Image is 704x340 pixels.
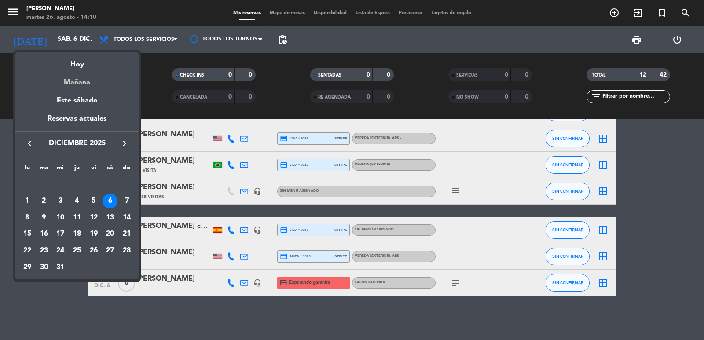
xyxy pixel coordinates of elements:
[20,260,35,275] div: 29
[37,138,117,149] span: diciembre 2025
[37,227,51,241] div: 16
[52,209,69,226] td: 10 de diciembre de 2025
[20,194,35,208] div: 1
[102,163,119,176] th: sábado
[85,209,102,226] td: 12 de diciembre de 2025
[119,138,130,149] i: keyboard_arrow_right
[70,227,84,241] div: 18
[15,52,139,70] div: Hoy
[85,226,102,242] td: 19 de diciembre de 2025
[86,227,101,241] div: 19
[15,88,139,113] div: Este sábado
[52,193,69,209] td: 3 de diciembre de 2025
[69,226,85,242] td: 18 de diciembre de 2025
[36,242,52,259] td: 23 de diciembre de 2025
[37,260,51,275] div: 30
[22,138,37,149] button: keyboard_arrow_left
[36,209,52,226] td: 9 de diciembre de 2025
[19,259,36,276] td: 29 de diciembre de 2025
[119,194,134,208] div: 7
[37,194,51,208] div: 2
[102,193,119,209] td: 6 de diciembre de 2025
[119,227,134,241] div: 21
[52,242,69,259] td: 24 de diciembre de 2025
[36,163,52,176] th: martes
[53,260,68,275] div: 31
[24,138,35,149] i: keyboard_arrow_left
[103,243,117,258] div: 27
[19,226,36,242] td: 15 de diciembre de 2025
[53,210,68,225] div: 10
[118,242,135,259] td: 28 de diciembre de 2025
[102,209,119,226] td: 13 de diciembre de 2025
[37,243,51,258] div: 23
[85,163,102,176] th: viernes
[103,194,117,208] div: 6
[20,243,35,258] div: 22
[69,163,85,176] th: jueves
[15,70,139,88] div: Mañana
[86,194,101,208] div: 5
[19,209,36,226] td: 8 de diciembre de 2025
[53,194,68,208] div: 3
[53,227,68,241] div: 17
[85,193,102,209] td: 5 de diciembre de 2025
[103,210,117,225] div: 13
[52,163,69,176] th: miércoles
[86,210,101,225] div: 12
[36,193,52,209] td: 2 de diciembre de 2025
[19,242,36,259] td: 22 de diciembre de 2025
[103,227,117,241] div: 20
[19,163,36,176] th: lunes
[70,243,84,258] div: 25
[69,193,85,209] td: 4 de diciembre de 2025
[52,259,69,276] td: 31 de diciembre de 2025
[86,243,101,258] div: 26
[19,193,36,209] td: 1 de diciembre de 2025
[102,242,119,259] td: 27 de diciembre de 2025
[20,210,35,225] div: 8
[118,226,135,242] td: 21 de diciembre de 2025
[70,210,84,225] div: 11
[20,227,35,241] div: 15
[118,163,135,176] th: domingo
[119,243,134,258] div: 28
[36,259,52,276] td: 30 de diciembre de 2025
[19,176,135,193] td: DIC.
[102,226,119,242] td: 20 de diciembre de 2025
[15,113,139,131] div: Reservas actuales
[36,226,52,242] td: 16 de diciembre de 2025
[52,226,69,242] td: 17 de diciembre de 2025
[119,210,134,225] div: 14
[37,210,51,225] div: 9
[117,138,132,149] button: keyboard_arrow_right
[85,242,102,259] td: 26 de diciembre de 2025
[118,209,135,226] td: 14 de diciembre de 2025
[118,193,135,209] td: 7 de diciembre de 2025
[69,242,85,259] td: 25 de diciembre de 2025
[69,209,85,226] td: 11 de diciembre de 2025
[53,243,68,258] div: 24
[70,194,84,208] div: 4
